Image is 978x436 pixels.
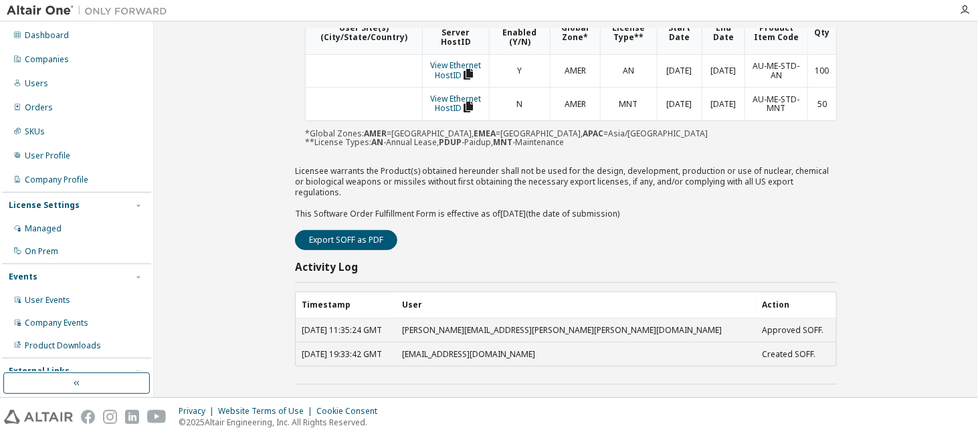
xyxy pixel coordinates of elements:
[25,54,69,65] div: Companies
[364,128,387,139] b: AMER
[756,318,836,342] td: Approved SOFF.
[25,126,45,137] div: SKUs
[431,93,482,114] a: View Ethernet HostID
[439,136,462,148] b: PDUP
[396,292,756,318] th: User
[396,318,756,342] td: [PERSON_NAME][EMAIL_ADDRESS][PERSON_NAME][PERSON_NAME][DOMAIN_NAME]
[9,271,37,282] div: Events
[296,318,396,342] td: [DATE] 11:35:24 GMT
[147,410,167,424] img: youtube.svg
[9,366,70,376] div: External Links
[489,87,550,120] td: N
[745,87,807,120] td: AU-ME-STD-MNT
[702,87,745,120] td: [DATE]
[550,55,600,88] td: AMER
[306,11,422,54] th: User Site(s) (City/State/Country)
[600,87,657,120] td: MNT
[296,342,396,366] td: [DATE] 19:33:42 GMT
[25,340,101,351] div: Product Downloads
[25,295,70,306] div: User Events
[422,11,489,54] th: License Server HostID
[756,292,836,318] th: Action
[371,136,383,148] b: AN
[489,55,550,88] td: Y
[657,55,702,88] td: [DATE]
[316,406,385,417] div: Cookie Consent
[745,11,807,54] th: Product Item Code
[431,60,482,81] a: View Ethernet HostID
[474,128,496,139] b: EMEA
[756,342,836,366] td: Created SOFF.
[179,406,218,417] div: Privacy
[583,128,603,139] b: APAC
[9,200,80,211] div: License Settings
[25,223,62,234] div: Managed
[600,55,657,88] td: AN
[550,11,600,54] th: Global Zone*
[702,55,745,88] td: [DATE]
[179,417,385,428] p: © 2025 Altair Engineering, Inc. All Rights Reserved.
[807,87,836,120] td: 50
[600,11,657,54] th: License Type**
[396,342,756,366] td: [EMAIL_ADDRESS][DOMAIN_NAME]
[81,410,95,424] img: facebook.svg
[657,11,702,54] th: Start Date
[296,292,396,318] th: Timestamp
[493,136,512,148] b: MNT
[295,230,397,250] button: Export SOFF as PDF
[125,410,139,424] img: linkedin.svg
[218,406,316,417] div: Website Terms of Use
[295,261,358,274] h3: Activity Log
[305,11,837,147] div: *Global Zones: =[GEOGRAPHIC_DATA], =[GEOGRAPHIC_DATA], =Asia/[GEOGRAPHIC_DATA] **License Types: -...
[489,11,550,54] th: APA Enabled (Y/N)
[7,4,174,17] img: Altair One
[25,246,58,257] div: On Prem
[4,410,73,424] img: altair_logo.svg
[807,55,836,88] td: 100
[25,175,88,185] div: Company Profile
[25,150,70,161] div: User Profile
[807,11,836,54] th: Qty
[657,87,702,120] td: [DATE]
[103,410,117,424] img: instagram.svg
[25,30,69,41] div: Dashboard
[25,102,53,113] div: Orders
[745,55,807,88] td: AU-ME-STD-AN
[550,87,600,120] td: AMER
[25,78,48,89] div: Users
[702,11,745,54] th: End Date
[25,318,88,328] div: Company Events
